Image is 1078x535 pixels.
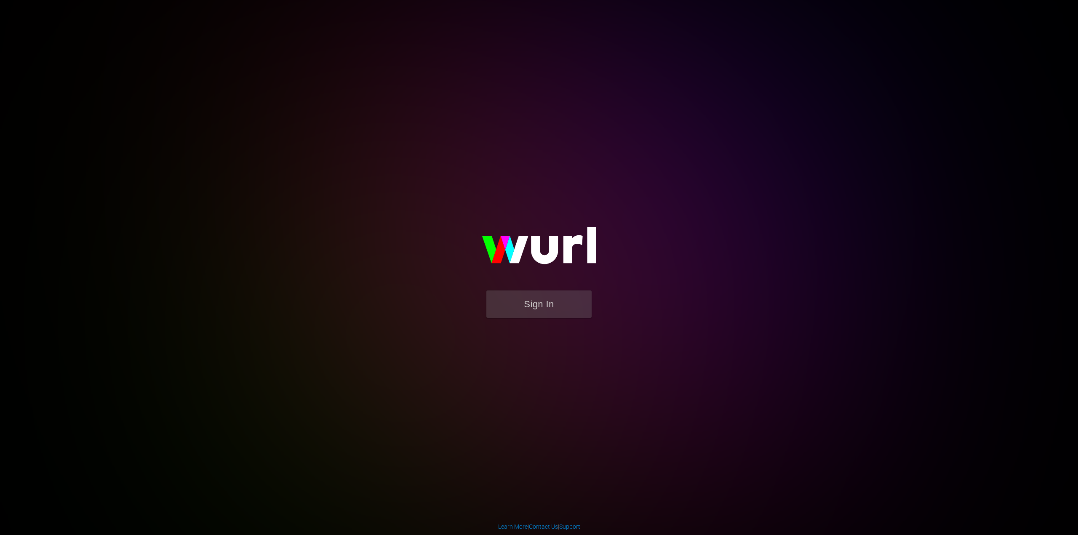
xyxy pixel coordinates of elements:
button: Sign In [486,290,592,318]
a: Learn More [498,523,528,530]
img: wurl-logo-on-black-223613ac3d8ba8fe6dc639794a292ebdb59501304c7dfd60c99c58986ef67473.svg [455,209,623,290]
a: Contact Us [529,523,558,530]
div: | | [498,522,580,531]
a: Support [559,523,580,530]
